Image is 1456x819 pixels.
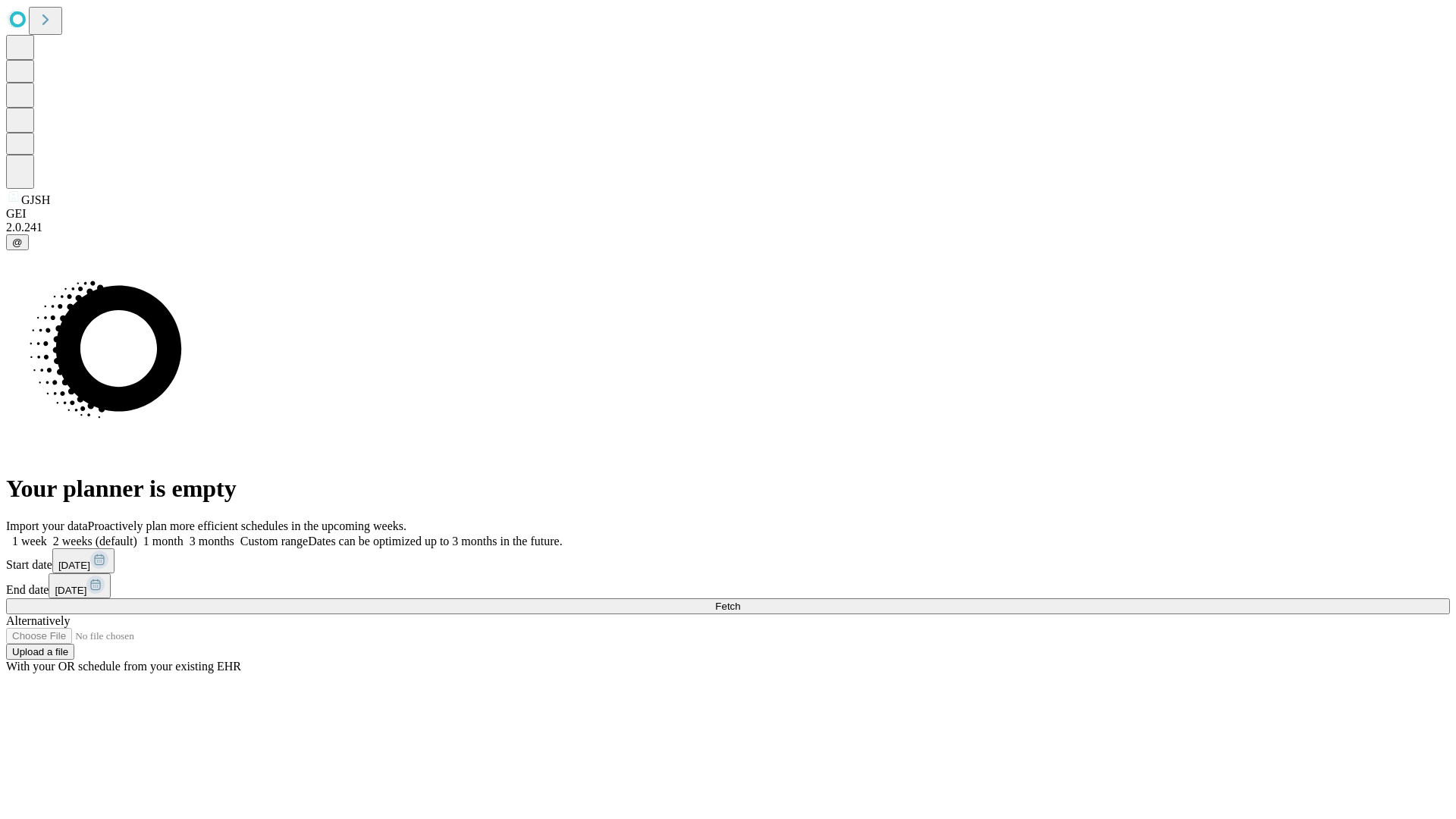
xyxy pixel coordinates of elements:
span: 1 month [143,535,184,548]
div: 2.0.241 [6,221,1450,234]
span: With your OR schedule from your existing EHR [6,660,241,673]
button: Fetch [6,598,1450,614]
div: Start date [6,548,1450,573]
button: Upload a file [6,644,74,660]
h1: Your planner is empty [6,475,1450,503]
button: @ [6,234,29,250]
span: 1 week [12,535,47,548]
span: Import your data [6,519,88,532]
span: 2 weeks (default) [53,535,137,548]
span: [DATE] [55,585,86,596]
span: Dates can be optimized up to 3 months in the future. [308,535,562,548]
div: GEI [6,207,1450,221]
span: Fetch [715,601,740,612]
span: Custom range [240,535,308,548]
span: 3 months [190,535,234,548]
span: GJSH [21,193,50,206]
span: Proactively plan more efficient schedules in the upcoming weeks. [88,519,406,532]
span: Alternatively [6,614,70,627]
div: End date [6,573,1450,598]
button: [DATE] [52,548,115,573]
span: [DATE] [58,560,90,571]
button: [DATE] [49,573,111,598]
span: @ [12,237,23,248]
